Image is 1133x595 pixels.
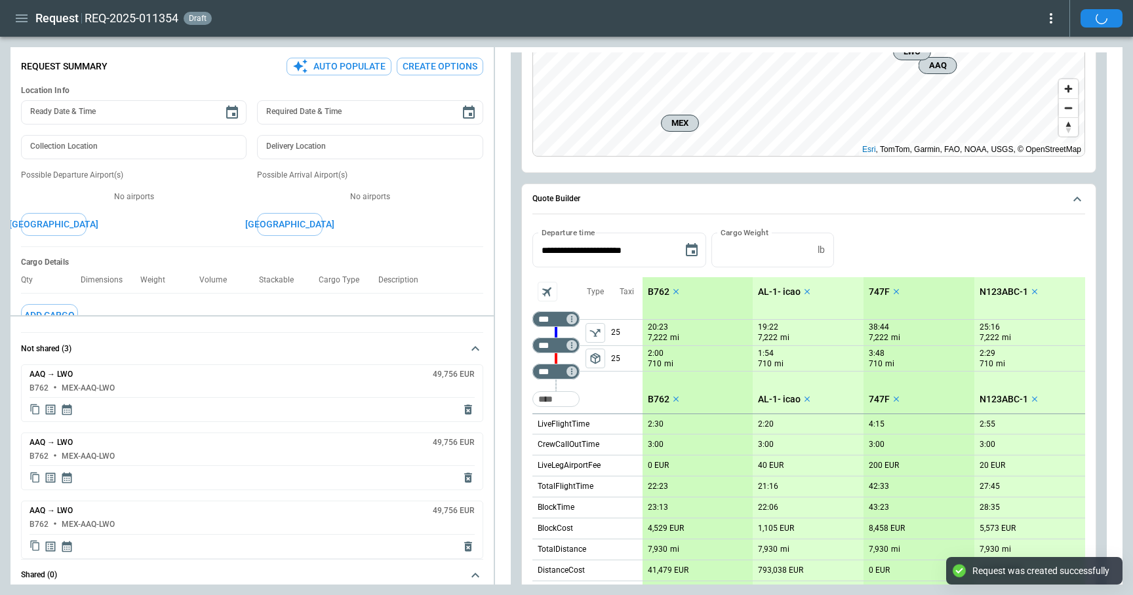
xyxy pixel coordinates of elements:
p: Taxi [620,286,634,297]
p: B762 [648,394,669,405]
p: 8,458 EUR [869,524,905,533]
span: Delete quote [462,540,475,553]
p: 200 EUR [869,461,899,470]
h6: MEX-AAQ-LWO [62,384,115,393]
p: Possible Departure Airport(s) [21,170,247,181]
span: Display quote schedule [60,403,73,416]
p: 710 [869,358,883,370]
span: package_2 [589,352,602,365]
span: Type of sector [586,323,605,343]
p: TotalDistance [538,544,586,555]
p: Cargo Type [319,275,370,285]
h6: Not shared (3) [21,345,71,353]
p: 3:00 [648,440,664,450]
p: 3:48 [869,349,885,358]
span: Display quote schedule [60,540,73,553]
h6: MEX-AAQ-LWO [62,452,115,461]
p: 1,105 EUR [758,524,794,533]
p: DistanceCost [538,565,585,576]
p: No airports [21,191,247,202]
span: Copy quote content [30,540,41,553]
p: Request Summary [21,61,108,72]
button: left aligned [586,323,605,343]
p: 7,222 [648,332,667,343]
p: CrewCallOutTime [538,439,599,450]
span: draft [186,14,209,23]
p: 2:00 [648,349,664,358]
button: Choose date [456,100,482,126]
p: 23:13 [648,503,668,512]
p: Volume [199,275,237,285]
div: Too short [532,364,580,379]
button: Zoom out [1059,98,1078,117]
p: 25:16 [980,322,1000,332]
p: 7,222 [869,332,888,343]
h6: 49,756 EUR [433,370,475,379]
button: Add Cargo [21,304,78,327]
span: Type of sector [586,349,605,368]
p: 25 [611,320,643,345]
p: Qty [21,275,43,285]
p: No airports [257,191,483,202]
p: 7,222 [758,332,778,343]
h6: B762 [30,384,49,393]
span: Delete quote [462,403,475,416]
p: 5,573 EUR [980,524,1016,533]
p: 7,930 [758,545,778,554]
button: Quote Builder [532,184,1085,214]
h6: AAQ → LWO [30,438,73,447]
h6: 49,756 EUR [433,507,475,515]
p: 7,930 [648,545,667,554]
p: mi [664,358,673,370]
span: Copy quote content [30,471,41,484]
div: Too short [532,311,580,327]
p: 7,930 [980,545,999,554]
span: Display quote schedule [60,471,73,484]
p: 22:23 [648,482,668,491]
p: 25 [611,346,643,371]
button: [GEOGRAPHIC_DATA] [257,213,323,236]
p: 4:15 [869,419,885,429]
p: Dimensions [81,275,133,285]
p: 3:00 [758,440,774,450]
button: Choose date, selected date is Sep 10, 2025 [679,237,705,263]
p: 21:16 [758,482,778,491]
p: Type [587,286,604,297]
button: Choose date [219,100,245,126]
p: Description [378,275,429,285]
h6: Quote Builder [532,195,580,203]
p: mi [670,544,679,555]
p: 710 [648,358,662,370]
h6: Location Info [21,86,483,96]
p: 2:30 [648,419,664,429]
p: Stackable [259,275,304,285]
span: MEX [667,117,693,130]
div: , TomTom, Garmin, FAO, NOAA, USGS, © OpenStreetMap [862,143,1081,156]
p: 40 EUR [758,461,784,470]
p: 20:23 [648,322,668,332]
p: 22:06 [758,503,778,512]
p: 0 EUR [869,566,890,575]
p: mi [670,332,679,343]
h6: B762 [30,452,49,461]
label: Departure time [542,227,595,238]
p: AL-1- icao [758,286,801,297]
p: 42:33 [869,482,889,491]
p: 710 [980,358,993,370]
p: LiveFlightTime [538,419,589,430]
span: Aircraft selection [538,282,557,301]
p: BlockCost [538,523,573,534]
p: 7,930 [869,545,888,554]
h6: MEX-AAQ-LWO [62,520,115,529]
p: mi [1002,332,1011,343]
div: Request was created successfully [972,565,1109,577]
p: mi [891,332,900,343]
p: TotalFlightTime [538,481,593,492]
p: 38:44 [869,322,889,332]
p: 1:54 [758,349,774,358]
p: mi [996,358,1005,370]
button: Create Options [397,58,483,75]
p: 793,038 EUR [758,566,803,575]
p: Weight [140,275,176,285]
span: Display detailed quote content [44,540,57,553]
